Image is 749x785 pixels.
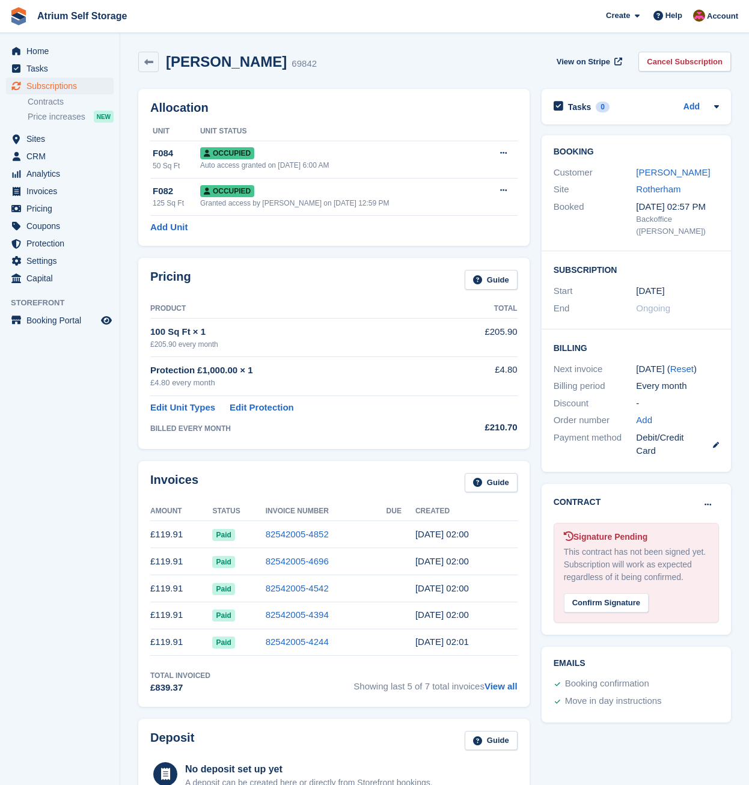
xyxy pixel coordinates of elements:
[266,609,329,620] a: 82542005-4394
[32,6,132,26] a: Atrium Self Storage
[6,183,114,200] a: menu
[465,270,518,290] a: Guide
[200,160,480,171] div: Auto access granted on [DATE] 6:00 AM
[212,637,234,649] span: Paid
[94,111,114,123] div: NEW
[266,502,387,521] th: Invoice Number
[26,252,99,269] span: Settings
[26,218,99,234] span: Coupons
[266,637,329,647] a: 82542005-4244
[166,53,287,70] h2: [PERSON_NAME]
[415,556,469,566] time: 2025-07-09 01:00:17 UTC
[6,78,114,94] a: menu
[266,529,329,539] a: 82542005-4852
[596,102,610,112] div: 0
[564,546,709,584] div: This contract has not been signed yet. Subscription will work as expected regardless of it being ...
[636,431,719,458] div: Debit/Credit Card
[200,198,480,209] div: Granted access by [PERSON_NAME] on [DATE] 12:59 PM
[150,548,212,575] td: £119.91
[212,529,234,541] span: Paid
[606,10,630,22] span: Create
[636,184,680,194] a: Rotherham
[150,299,450,319] th: Product
[415,637,469,647] time: 2025-04-09 01:01:02 UTC
[465,731,518,751] a: Guide
[28,110,114,123] a: Price increases NEW
[212,609,234,622] span: Paid
[568,102,592,112] h2: Tasks
[450,299,518,319] th: Total
[150,401,215,415] a: Edit Unit Types
[153,198,200,209] div: 125 Sq Ft
[200,122,480,141] th: Unit Status
[465,473,518,493] a: Guide
[564,593,649,613] div: Confirm Signature
[6,43,114,60] a: menu
[28,111,85,123] span: Price increases
[450,421,518,435] div: £210.70
[150,339,450,350] div: £205.90 every month
[150,629,212,656] td: £119.91
[6,270,114,287] a: menu
[554,263,719,275] h2: Subscription
[554,284,637,298] div: Start
[153,147,200,160] div: F084
[26,78,99,94] span: Subscriptions
[26,60,99,77] span: Tasks
[6,218,114,234] a: menu
[665,10,682,22] span: Help
[99,313,114,328] a: Preview store
[554,200,637,237] div: Booked
[636,284,664,298] time: 2025-02-09 01:00:00 UTC
[636,167,710,177] a: [PERSON_NAME]
[683,100,700,114] a: Add
[153,185,200,198] div: F082
[636,414,652,427] a: Add
[212,502,265,521] th: Status
[6,200,114,217] a: menu
[150,521,212,548] td: £119.91
[150,221,188,234] a: Add Unit
[10,7,28,25] img: stora-icon-8386f47178a22dfd0bd8f6a31ec36ba5ce8667c1dd55bd0f319d3a0aa187defe.svg
[266,556,329,566] a: 82542005-4696
[26,312,99,329] span: Booking Portal
[185,762,433,777] div: No deposit set up yet
[554,183,637,197] div: Site
[670,364,694,374] a: Reset
[150,101,518,115] h2: Allocation
[554,341,719,353] h2: Billing
[415,502,518,521] th: Created
[415,583,469,593] time: 2025-06-09 01:00:06 UTC
[26,235,99,252] span: Protection
[554,379,637,393] div: Billing period
[26,43,99,60] span: Home
[636,200,719,214] div: [DATE] 02:57 PM
[415,609,469,620] time: 2025-05-09 01:00:22 UTC
[554,496,601,509] h2: Contract
[415,529,469,539] time: 2025-08-09 01:00:49 UTC
[266,583,329,593] a: 82542005-4542
[636,379,719,393] div: Every month
[564,590,649,600] a: Confirm Signature
[26,130,99,147] span: Sites
[6,252,114,269] a: menu
[150,502,212,521] th: Amount
[557,56,610,68] span: View on Stripe
[554,431,637,458] div: Payment method
[150,325,450,339] div: 100 Sq Ft × 1
[565,694,662,709] div: Move in day instructions
[150,423,450,434] div: BILLED EVERY MONTH
[150,602,212,629] td: £119.91
[707,10,738,22] span: Account
[150,473,198,493] h2: Invoices
[26,165,99,182] span: Analytics
[554,414,637,427] div: Order number
[564,531,709,543] div: Signature Pending
[26,270,99,287] span: Capital
[292,57,317,71] div: 69842
[150,270,191,290] h2: Pricing
[212,556,234,568] span: Paid
[26,183,99,200] span: Invoices
[11,297,120,309] span: Storefront
[554,302,637,316] div: End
